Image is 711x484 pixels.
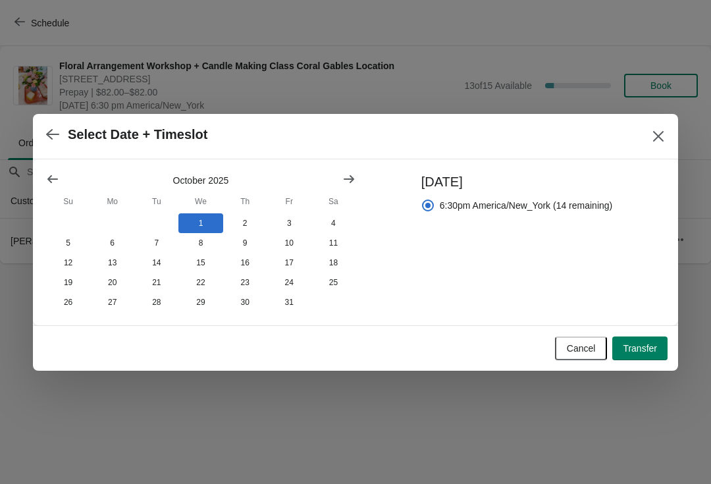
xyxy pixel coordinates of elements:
button: Friday October 3 2025 [267,213,311,233]
button: Thursday October 23 2025 [223,273,267,292]
button: Wednesday October 1 2025 [178,213,223,233]
button: Thursday October 30 2025 [223,292,267,312]
button: Monday October 27 2025 [90,292,134,312]
button: Saturday October 25 2025 [311,273,355,292]
button: Friday October 17 2025 [267,253,311,273]
th: Thursday [223,190,267,213]
button: Friday October 10 2025 [267,233,311,253]
button: Saturday October 18 2025 [311,253,355,273]
th: Tuesday [134,190,178,213]
button: Show next month, November 2025 [337,167,361,191]
button: Thursday October 16 2025 [223,253,267,273]
button: Sunday October 12 2025 [46,253,90,273]
th: Saturday [311,190,355,213]
button: Sunday October 19 2025 [46,273,90,292]
button: Show previous month, September 2025 [41,167,65,191]
th: Monday [90,190,134,213]
span: Cancel [567,343,596,354]
button: Saturday October 11 2025 [311,233,355,253]
button: Tuesday October 7 2025 [134,233,178,253]
h2: Select Date + Timeslot [68,127,208,142]
button: Friday October 31 2025 [267,292,311,312]
button: Wednesday October 8 2025 [178,233,223,253]
button: Wednesday October 22 2025 [178,273,223,292]
button: Tuesday October 21 2025 [134,273,178,292]
button: Tuesday October 14 2025 [134,253,178,273]
button: Monday October 6 2025 [90,233,134,253]
th: Friday [267,190,311,213]
button: Thursday October 2 2025 [223,213,267,233]
button: Close [646,124,670,148]
button: Sunday October 26 2025 [46,292,90,312]
button: Monday October 20 2025 [90,273,134,292]
button: Transfer [612,336,668,360]
button: Wednesday October 15 2025 [178,253,223,273]
button: Saturday October 4 2025 [311,213,355,233]
h3: [DATE] [421,173,613,191]
th: Sunday [46,190,90,213]
button: Friday October 24 2025 [267,273,311,292]
button: Thursday October 9 2025 [223,233,267,253]
button: Cancel [555,336,608,360]
span: Transfer [623,343,657,354]
button: Monday October 13 2025 [90,253,134,273]
button: Sunday October 5 2025 [46,233,90,253]
button: Wednesday October 29 2025 [178,292,223,312]
button: Tuesday October 28 2025 [134,292,178,312]
th: Wednesday [178,190,223,213]
span: 6:30pm America/New_York (14 remaining) [440,199,613,212]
